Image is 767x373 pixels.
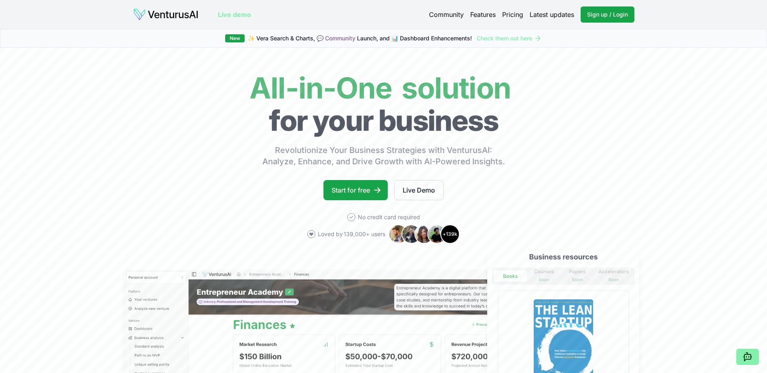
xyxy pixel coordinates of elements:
a: Community [429,10,464,19]
a: Sign up / Login [581,6,634,23]
img: logo [133,8,199,21]
img: Avatar 4 [427,224,447,244]
a: Live Demo [394,180,444,200]
a: Community [325,35,355,42]
a: Features [470,10,496,19]
a: Pricing [502,10,523,19]
a: Start for free [323,180,388,200]
a: Latest updates [530,10,574,19]
img: Avatar 1 [389,224,408,244]
a: Live demo [218,10,251,19]
a: Check them out here [477,34,542,42]
img: Avatar 3 [414,224,434,244]
span: Sign up / Login [587,10,628,19]
img: Avatar 2 [401,224,421,244]
div: New [225,34,245,42]
span: ✨ Vera Search & Charts, 💬 Launch, and 📊 Dashboard Enhancements! [248,34,472,42]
